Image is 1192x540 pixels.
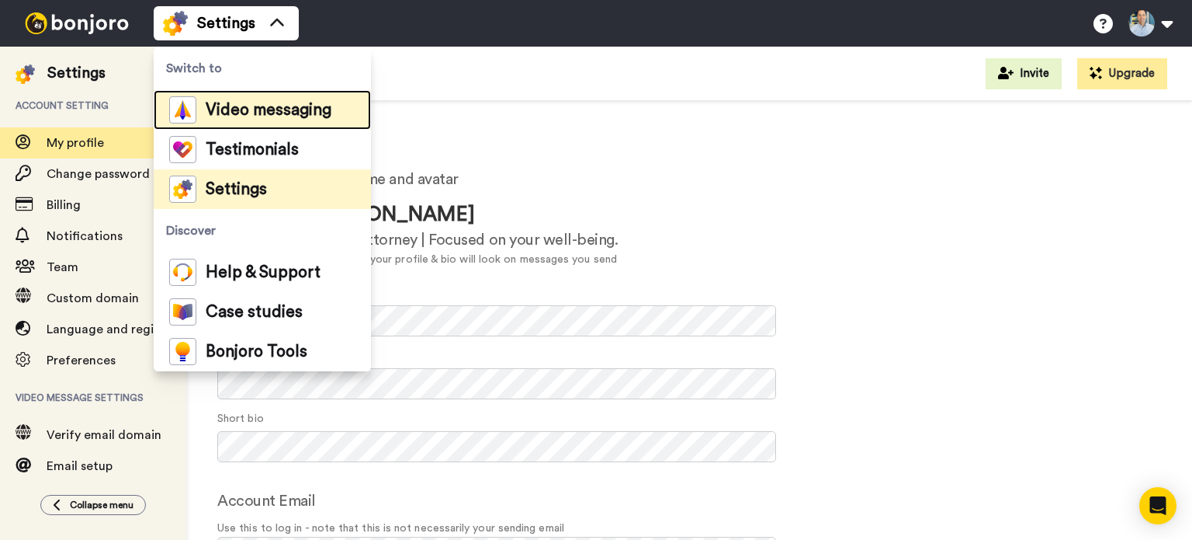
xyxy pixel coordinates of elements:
[217,171,1161,188] h2: Update your email, name and avatar
[47,323,168,336] span: Language and region
[310,200,618,229] div: [PERSON_NAME]
[40,495,146,515] button: Collapse menu
[206,305,303,320] span: Case studies
[169,176,196,203] img: settings-colored.svg
[206,103,331,118] span: Video messaging
[310,229,618,252] div: Estate Attorney | Focused on your well-being.
[206,344,307,360] span: Bonjoro Tools
[47,62,106,84] div: Settings
[154,332,371,371] a: Bonjoro Tools
[206,182,267,197] span: Settings
[47,292,139,305] span: Custom domain
[47,429,161,441] span: Verify email domain
[154,209,371,253] span: Discover
[47,230,123,242] span: Notifications
[1139,487,1176,524] div: Open Intercom Messenger
[154,292,371,332] a: Case studies
[154,47,371,90] span: Switch to
[154,90,371,130] a: Video messaging
[206,265,321,280] span: Help & Support
[70,499,133,511] span: Collapse menu
[16,64,35,84] img: settings-colored.svg
[154,169,371,209] a: Settings
[169,338,196,365] img: bj-tools-colored.svg
[19,12,135,34] img: bj-logo-header-white.svg
[169,96,196,124] img: vm-color.svg
[47,137,104,149] span: My profile
[47,168,150,180] span: Change password
[217,521,1161,537] span: Use this to log in - note that this is not necessarily your sending email
[986,58,1062,89] button: Invite
[1077,58,1167,89] button: Upgrade
[47,460,113,472] span: Email setup
[197,12,255,34] span: Settings
[154,253,371,292] a: Help & Support
[169,259,196,286] img: help-and-support-colored.svg
[169,298,196,326] img: case-study-colored.svg
[217,148,1161,170] h1: Your profile
[154,130,371,169] a: Testimonials
[310,252,618,268] div: This is how your profile & bio will look on messages you send
[163,11,188,36] img: settings-colored.svg
[217,411,264,427] label: Short bio
[206,142,299,158] span: Testimonials
[169,136,196,163] img: tm-color.svg
[47,261,78,273] span: Team
[47,199,81,211] span: Billing
[217,489,316,513] label: Account Email
[47,354,116,367] span: Preferences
